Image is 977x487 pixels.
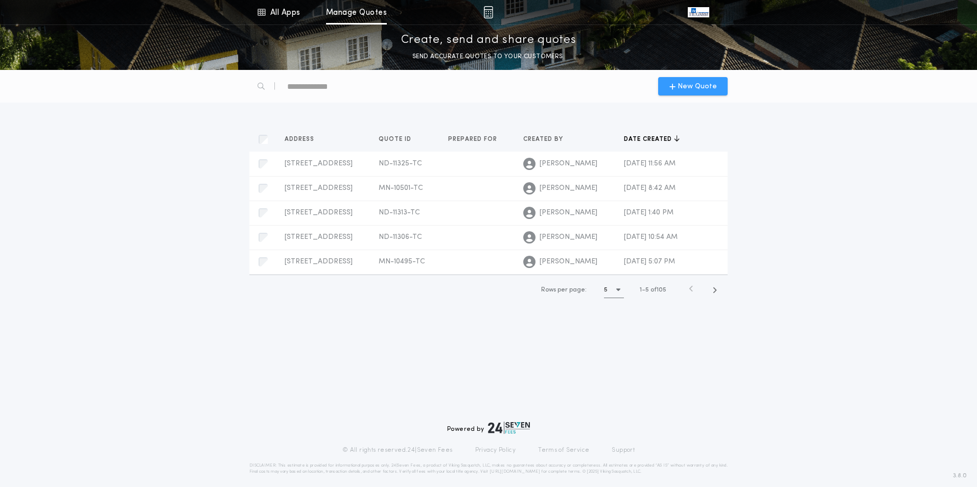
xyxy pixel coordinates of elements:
[379,209,420,216] span: ND-11313-TC
[379,233,422,241] span: ND-11306-TC
[447,422,530,434] div: Powered by
[475,446,516,454] a: Privacy Policy
[540,232,597,242] span: [PERSON_NAME]
[523,135,565,143] span: Created by
[604,282,624,298] button: 5
[540,159,597,169] span: [PERSON_NAME]
[678,81,717,92] span: New Quote
[249,462,728,475] p: DISCLAIMER: This estimate is provided for informational purposes only. 24|Seven Fees, a product o...
[342,446,453,454] p: © All rights reserved. 24|Seven Fees
[640,287,642,293] span: 1
[285,160,353,167] span: [STREET_ADDRESS]
[285,134,322,144] button: Address
[483,6,493,18] img: img
[540,257,597,267] span: [PERSON_NAME]
[624,135,674,143] span: Date created
[604,285,608,295] h1: 5
[540,208,597,218] span: [PERSON_NAME]
[658,77,728,95] button: New Quote
[612,446,635,454] a: Support
[488,422,530,434] img: logo
[523,134,571,144] button: Created by
[645,287,649,293] span: 5
[650,285,666,295] span: of 105
[541,287,587,293] span: Rows per page:
[953,471,967,480] span: 3.8.0
[624,233,678,241] span: [DATE] 10:54 AM
[285,135,316,143] span: Address
[285,184,353,192] span: [STREET_ADDRESS]
[490,470,540,474] a: [URL][DOMAIN_NAME]
[412,52,565,62] p: SEND ACCURATE QUOTES TO YOUR CUSTOMERS.
[538,446,589,454] a: Terms of Service
[624,134,680,144] button: Date created
[624,160,676,167] span: [DATE] 11:56 AM
[379,135,413,143] span: Quote ID
[285,233,353,241] span: [STREET_ADDRESS]
[624,184,676,192] span: [DATE] 8:42 AM
[540,183,597,193] span: [PERSON_NAME]
[448,135,499,143] span: Prepared for
[285,258,353,265] span: [STREET_ADDRESS]
[379,134,419,144] button: Quote ID
[401,32,576,48] p: Create, send and share quotes
[624,209,673,216] span: [DATE] 1:40 PM
[285,209,353,216] span: [STREET_ADDRESS]
[688,7,709,17] img: vs-icon
[379,184,423,192] span: MN-10501-TC
[379,258,425,265] span: MN-10495-TC
[624,258,675,265] span: [DATE] 5:07 PM
[379,160,422,167] span: ND-11325-TC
